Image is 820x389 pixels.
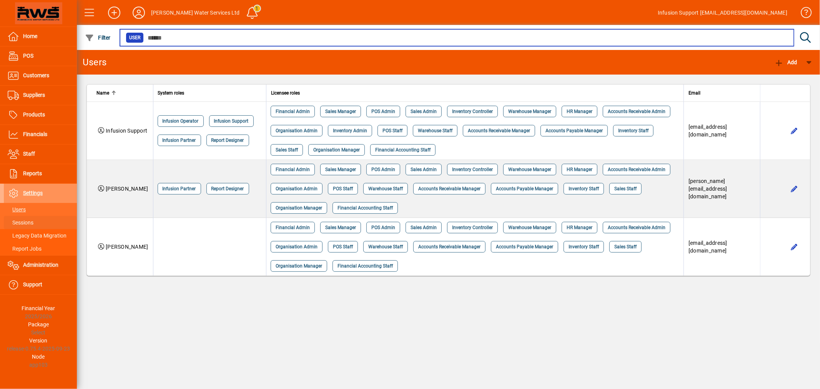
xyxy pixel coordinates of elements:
span: Sessions [8,219,33,226]
span: Inventory Controller [452,108,493,115]
span: Legacy Data Migration [8,233,67,239]
span: Organisation Manager [276,262,322,270]
span: Infusion Support [106,128,147,134]
span: Accounts Receivable Manager [468,127,530,135]
span: Sales Admin [411,108,437,115]
span: POS Admin [371,108,395,115]
a: Products [4,105,77,125]
span: Customers [23,72,49,78]
span: Inventory Staff [618,127,649,135]
span: Warehouse Staff [368,185,403,193]
button: Filter [83,31,113,45]
a: Report Jobs [4,242,77,255]
span: Financial Admin [276,108,310,115]
a: Home [4,27,77,46]
span: Inventory Controller [452,224,493,231]
a: Users [4,203,77,216]
span: POS Admin [371,166,395,173]
span: POS Staff [333,243,353,251]
span: Financial Year [22,305,55,311]
span: Package [28,321,49,327]
span: Sales Staff [276,146,298,154]
span: Accounts Payable Manager [496,185,553,193]
button: Add [772,55,799,69]
span: [EMAIL_ADDRESS][DOMAIN_NAME] [689,124,727,138]
span: Warehouse Manager [508,166,551,173]
span: Users [8,206,26,213]
span: Sales Manager [325,224,356,231]
span: System roles [158,89,185,97]
span: Add [774,59,797,65]
span: Infusion Partner [163,136,196,144]
span: Accounts Payable Manager [546,127,603,135]
span: Sales Manager [325,166,356,173]
span: Settings [23,190,43,196]
span: Email [689,89,700,97]
span: Organisation Manager [313,146,360,154]
span: Accounts Receivable Manager [418,185,481,193]
span: Filter [85,35,111,41]
span: Organisation Admin [276,185,318,193]
a: Legacy Data Migration [4,229,77,242]
span: Accounts Receivable Admin [608,108,665,115]
a: Financials [4,125,77,144]
span: Inventory Admin [333,127,367,135]
span: Staff [23,151,35,157]
span: Warehouse Staff [368,243,403,251]
span: Report Designer [211,185,244,193]
a: Staff [4,145,77,164]
span: Support [23,281,42,288]
span: Warehouse Manager [508,224,551,231]
div: Name [96,89,148,97]
span: Accounts Receivable Admin [608,224,665,231]
span: Administration [23,262,58,268]
span: Infusion Operator [163,117,199,125]
span: Report Jobs [8,246,42,252]
a: Customers [4,66,77,85]
a: Reports [4,164,77,183]
button: Add [102,6,126,20]
span: Organisation Admin [276,127,318,135]
div: [PERSON_NAME] Water Services Ltd [151,7,240,19]
span: Suppliers [23,92,45,98]
span: Infusion Partner [163,185,196,193]
span: [PERSON_NAME] [106,244,148,250]
a: POS [4,47,77,66]
a: Support [4,275,77,294]
span: Financials [23,131,47,137]
span: HR Manager [567,224,592,231]
span: Warehouse Manager [508,108,551,115]
span: Accounts Payable Manager [496,243,553,251]
span: Accounts Receivable Manager [418,243,481,251]
span: Products [23,111,45,118]
span: POS Staff [383,127,403,135]
button: Edit [788,183,800,195]
span: Inventory Staff [569,185,599,193]
span: HR Manager [567,166,592,173]
span: Organisation Admin [276,243,318,251]
button: Edit [788,241,800,253]
span: Financial Accounting Staff [338,204,393,212]
span: Node [32,354,45,360]
span: Licensee roles [271,89,300,97]
span: Financial Accounting Staff [375,146,431,154]
a: Suppliers [4,86,77,105]
span: Sales Manager [325,108,356,115]
button: Profile [126,6,151,20]
span: Sales Staff [614,185,637,193]
div: Users [83,56,115,68]
span: Sales Admin [411,224,437,231]
span: Version [30,337,48,344]
div: Infusion Support [EMAIL_ADDRESS][DOMAIN_NAME] [658,7,787,19]
span: Inventory Controller [452,166,493,173]
span: Report Designer [211,136,244,144]
span: [PERSON_NAME][EMAIL_ADDRESS][DOMAIN_NAME] [689,178,727,199]
span: Financial Admin [276,224,310,231]
span: User [129,34,140,42]
span: Reports [23,170,42,176]
span: Infusion Support [214,117,249,125]
button: Edit [788,125,800,137]
a: Knowledge Base [795,2,810,27]
span: Name [96,89,109,97]
a: Administration [4,256,77,275]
